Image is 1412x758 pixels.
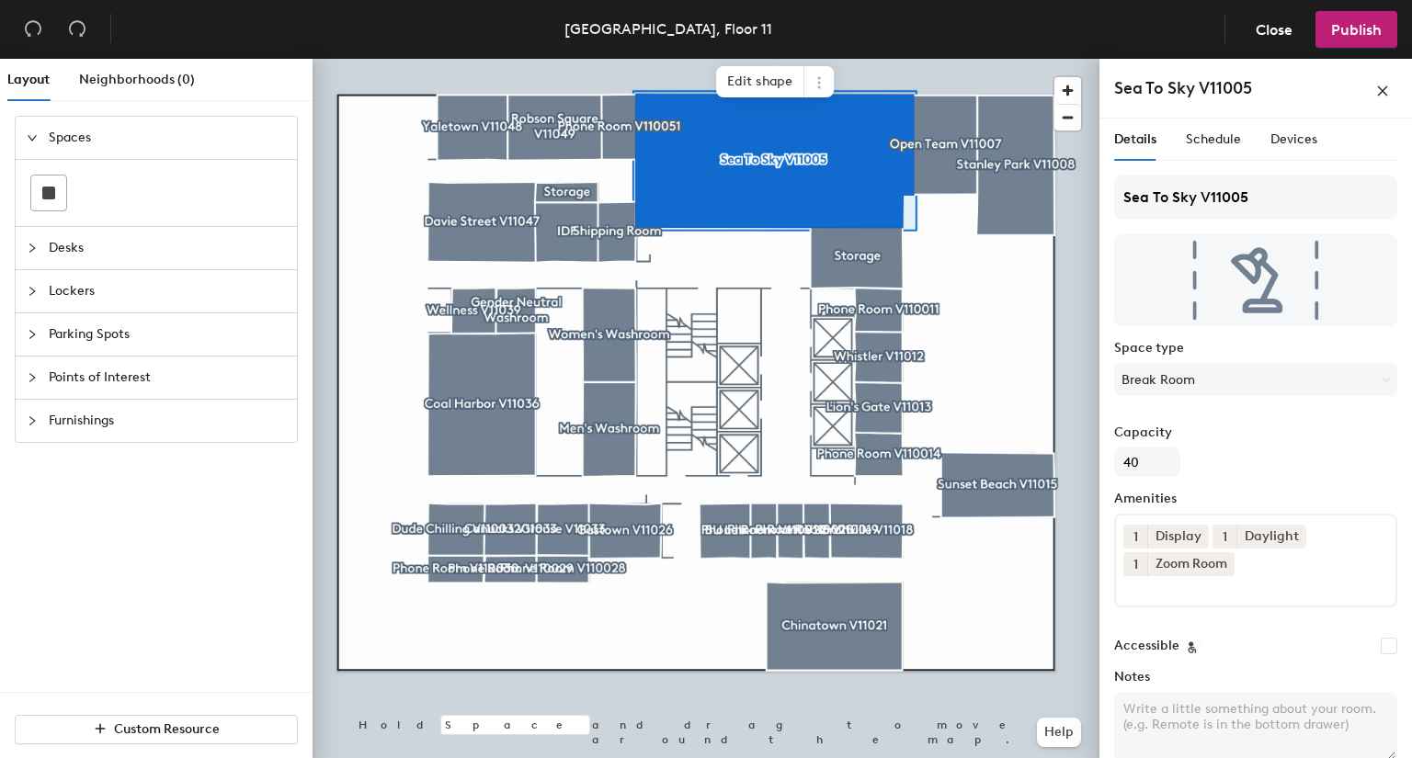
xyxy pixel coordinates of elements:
span: Close [1256,21,1292,39]
span: collapsed [27,243,38,254]
span: undo [24,19,42,38]
button: Close [1240,11,1308,48]
span: Lockers [49,270,286,312]
span: 1 [1223,527,1227,547]
span: Devices [1270,131,1317,147]
span: expanded [27,132,38,143]
div: Daylight [1236,525,1306,549]
label: Amenities [1114,492,1397,506]
span: Publish [1331,21,1382,39]
span: Desks [49,227,286,269]
button: Publish [1315,11,1397,48]
button: Undo (⌘ + Z) [15,11,51,48]
span: Points of Interest [49,356,286,399]
span: collapsed [27,372,38,383]
button: Help [1037,718,1081,747]
span: collapsed [27,329,38,340]
button: Redo (⌘ + ⇧ + Z) [59,11,96,48]
h4: Sea To Sky V11005 [1114,76,1252,100]
label: Notes [1114,670,1397,684]
span: 1 [1133,555,1138,574]
span: 1 [1133,527,1138,547]
span: close [1376,85,1389,97]
img: The space named Sea To Sky V11005 [1114,234,1397,326]
div: [GEOGRAPHIC_DATA], Floor 11 [564,17,772,40]
div: Zoom Room [1147,552,1235,576]
span: Furnishings [49,400,286,442]
label: Capacity [1114,425,1397,440]
label: Space type [1114,341,1397,356]
span: Edit shape [716,66,804,97]
button: Custom Resource [15,715,298,744]
button: 1 [1123,525,1147,549]
button: Break Room [1114,363,1397,396]
div: Display [1147,525,1209,549]
span: Schedule [1186,131,1241,147]
span: Parking Spots [49,313,286,356]
span: Spaces [49,117,286,159]
span: Neighborhoods (0) [79,72,195,87]
button: 1 [1123,552,1147,576]
span: Layout [7,72,50,87]
button: 1 [1213,525,1236,549]
span: Custom Resource [114,721,220,737]
span: collapsed [27,286,38,297]
span: Details [1114,131,1156,147]
span: collapsed [27,415,38,426]
label: Accessible [1114,639,1179,653]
